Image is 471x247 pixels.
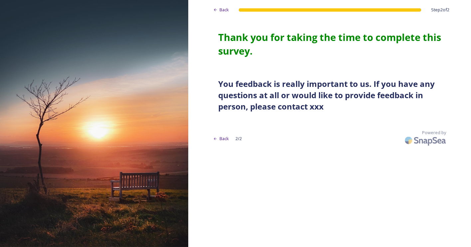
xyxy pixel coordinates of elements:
span: Powered by [422,129,446,136]
strong: Thank you for taking the time to complete this survey. [218,31,443,57]
span: Step 2 of 2 [431,7,449,13]
img: SnapSea Logo [403,132,449,148]
span: Back [220,135,229,142]
span: Back [220,7,229,13]
span: 2 / 2 [235,135,242,142]
strong: You feedback is really important to us. If you have any questions at all or would like to provide... [218,78,437,112]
